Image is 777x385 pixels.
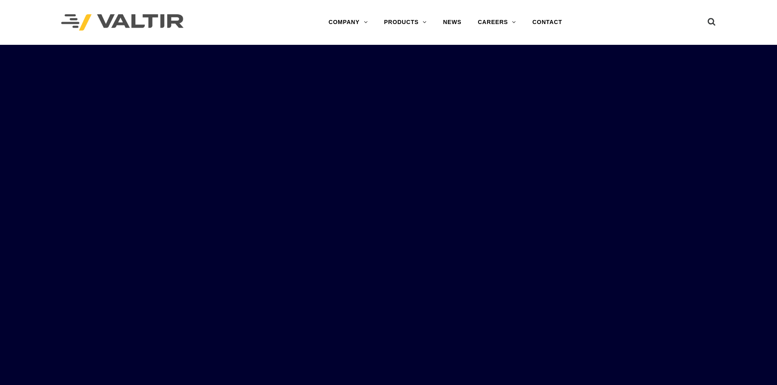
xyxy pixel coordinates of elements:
[524,14,570,31] a: CONTACT
[435,14,469,31] a: NEWS
[320,14,376,31] a: COMPANY
[376,14,435,31] a: PRODUCTS
[61,14,184,31] img: Valtir
[469,14,524,31] a: CAREERS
